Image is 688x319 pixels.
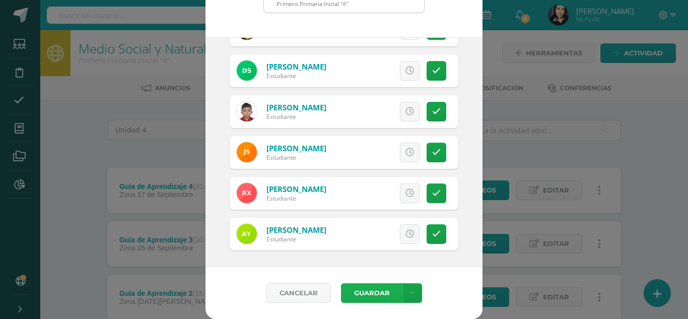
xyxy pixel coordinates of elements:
a: [PERSON_NAME] [266,184,326,194]
div: Estudiante [266,235,326,243]
div: Estudiante [266,194,326,203]
img: b09d6ea21b8b56a890eab0a8b048c930.png [237,142,257,162]
img: f38cb31cfe76406a31e5336b301d6c35.png [237,224,257,244]
a: Cancelar [266,283,331,303]
a: [PERSON_NAME] [266,143,326,153]
div: Estudiante [266,72,326,80]
a: [PERSON_NAME] [266,61,326,72]
img: 80c3c806ee12fc8d2aaa6b7da7628a58.png [237,183,257,203]
div: Estudiante [266,112,326,121]
button: Guardar [341,283,402,303]
a: [PERSON_NAME] [266,225,326,235]
a: [PERSON_NAME] [266,102,326,112]
div: Estudiante [266,153,326,162]
img: 680d568b9e414a354443a7e0c829cfb6.png [237,101,257,121]
img: 561e1762ab84a67c049a98a255228364.png [237,60,257,81]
